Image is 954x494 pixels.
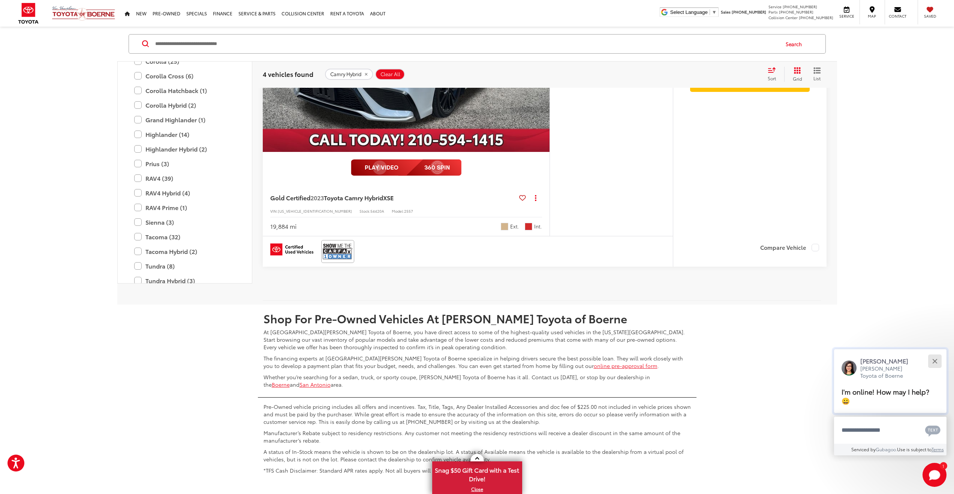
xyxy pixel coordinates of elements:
button: remove Camry%20Hybrid [325,69,373,80]
a: Gubagoo. [876,446,897,452]
label: Corolla Cross (6) [134,69,235,83]
a: Gold Certified2023Toyota Camry HybridXSE [270,194,517,202]
span: Pearl [501,223,508,230]
p: Whether you’re searching for a sedan, truck, or sporty coupe, [PERSON_NAME] Toyota of Boerne has ... [264,373,691,388]
img: Toyota Certified Used Vehicles [270,243,313,255]
span: Snag $50 Gift Card with a Test Drive! [433,462,521,485]
span: Service [838,14,855,19]
label: Tacoma (32) [134,230,235,243]
span: 2023 [310,193,324,202]
span: ▼ [712,9,717,15]
span: Cockpit Red [525,223,532,230]
p: A status of In-Stock means the vehicle is shown to be on the dealership lot. A status of Availabl... [264,448,691,463]
span: [PHONE_NUMBER] [779,9,813,15]
a: Boerne [272,381,290,388]
svg: Text [925,425,941,437]
span: Gold Certified [270,193,310,202]
label: Sienna (3) [134,216,235,229]
span: [US_VEHICLE_IDENTIFICATION_NUMBER] [278,208,352,214]
span: dropdown dots [535,195,536,201]
label: RAV4 Prime (1) [134,201,235,214]
span: 4 vehicles found [263,69,313,78]
span: Map [864,14,880,19]
label: Tundra (8) [134,260,235,273]
span: Collision Center [768,15,798,20]
span: ​ [710,9,710,15]
span: Model: [392,208,404,214]
label: Corolla Hybrid (2) [134,99,235,112]
span: Int. [534,223,542,230]
a: online pre-approval form [594,362,657,369]
span: Saved [922,14,938,19]
p: [PERSON_NAME] Toyota of Boerne [860,365,916,380]
span: [PHONE_NUMBER] [732,9,766,15]
span: Parts [768,9,778,15]
button: Chat with SMS [923,422,943,438]
span: Use is subject to [897,446,932,452]
svg: Start Chat [923,463,947,487]
h2: Shop For Pre-Owned Vehicles At [PERSON_NAME] Toyota of Boerne [264,312,691,324]
button: Grid View [784,67,808,82]
div: Close[PERSON_NAME][PERSON_NAME] Toyota of BoerneI'm online! How may I help? 😀Type your messageCha... [834,349,947,455]
p: At [GEOGRAPHIC_DATA][PERSON_NAME] Toyota of Boerne, you have direct access to some of the highest... [264,328,691,351]
button: Toggle Chat Window [923,463,947,487]
span: Contact [889,14,906,19]
span: Camry Hybrid [330,71,361,77]
label: Compare Vehicle [760,244,819,251]
span: VIN: [270,208,278,214]
label: Corolla Hatchback (1) [134,84,235,97]
label: Highlander (14) [134,128,235,141]
span: Sales [721,9,731,15]
button: Select sort value [764,67,784,82]
a: San Antonio [300,381,331,388]
button: Clear All [375,69,405,80]
span: Ext. [510,223,519,230]
span: 1 [942,464,944,467]
span: List [813,75,821,81]
p: Pre-Owned vehicle pricing includes all offers and incentives. Tax, Title, Tags, Any Dealer Instal... [264,403,691,425]
span: Stock: [359,208,370,214]
img: full motion video [351,159,461,176]
span: Select Language [670,9,708,15]
p: [PERSON_NAME] [860,357,916,365]
span: 54420A [370,208,384,214]
span: [PHONE_NUMBER] [783,4,817,9]
label: Tundra Hybrid (3) [134,274,235,287]
p: The financing experts at [GEOGRAPHIC_DATA][PERSON_NAME] Toyota of Boerne specialize in helping dr... [264,354,691,369]
button: List View [808,67,827,82]
img: View CARFAX report [323,242,353,261]
span: [PHONE_NUMBER] [799,15,833,20]
label: Tacoma Hybrid (2) [134,245,235,258]
p: Manufacturer’s Rebate subject to residency restrictions. Any customer not meeting the residency r... [264,429,691,444]
label: RAV4 (39) [134,172,235,185]
span: 2557 [404,208,413,214]
label: RAV4 Hybrid (4) [134,186,235,200]
span: Serviced by [851,446,876,452]
span: Grid [793,75,802,82]
button: Search [779,35,813,53]
span: I'm online! How may I help? 😀 [842,386,929,405]
textarea: Type your message [834,417,947,444]
div: 19,884 mi [270,222,297,231]
a: Terms [932,446,944,452]
a: Select Language​ [670,9,717,15]
span: Toyota Camry Hybrid [324,193,383,202]
span: Service [768,4,782,9]
input: Search by Make, Model, or Keyword [154,35,779,53]
label: Prius (3) [134,157,235,170]
p: *TFS Cash Disclaimer: Standard APR rates apply. Not all buyers will qualify. Must finance through... [264,467,691,474]
label: Grand Highlander (1) [134,113,235,126]
span: Sort [768,75,776,81]
button: Close [927,353,943,369]
span: XSE [383,193,394,202]
label: Highlander Hybrid (2) [134,143,235,156]
span: Clear All [380,71,400,77]
img: Vic Vaughan Toyota of Boerne [52,6,115,21]
button: Actions [529,191,542,204]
